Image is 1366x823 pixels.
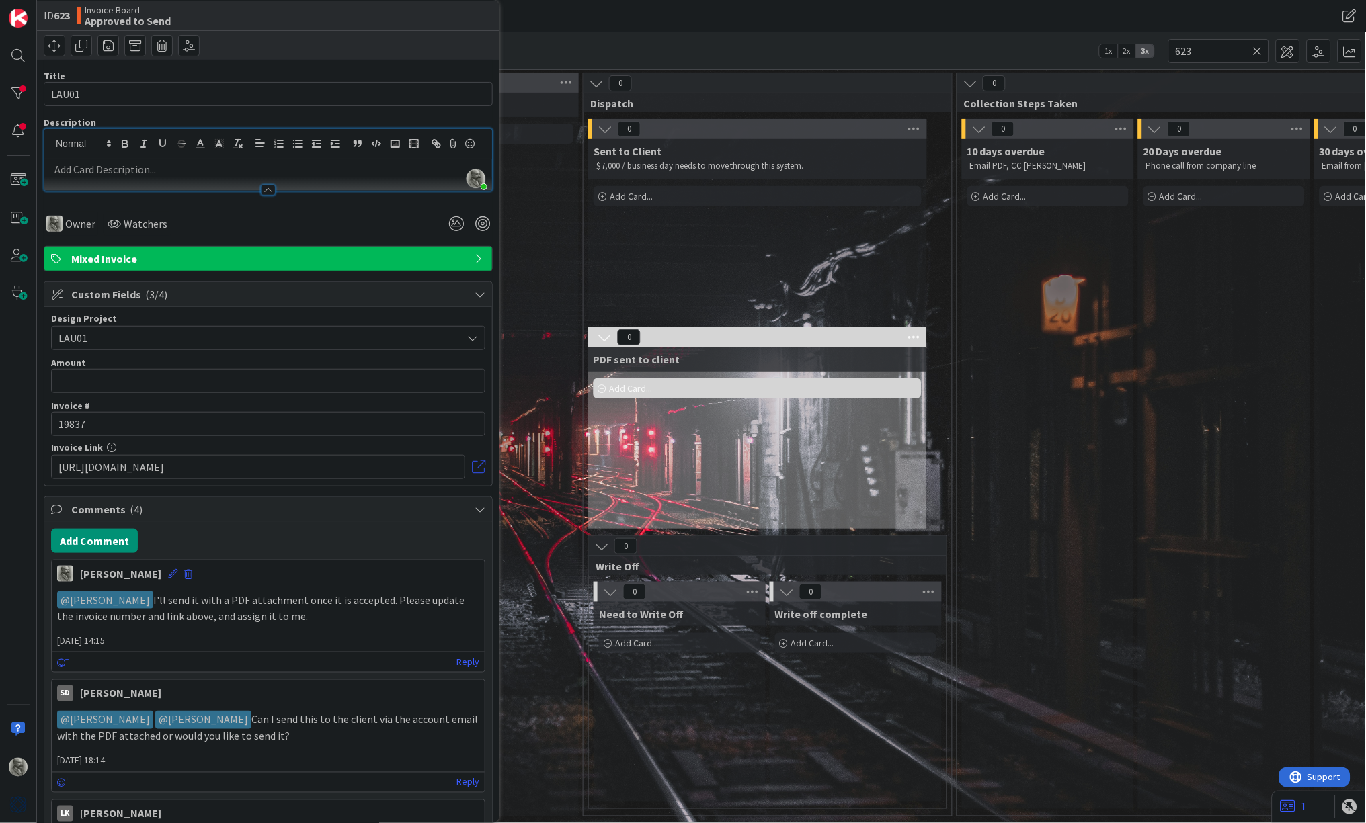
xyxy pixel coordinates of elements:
span: 1x [1100,44,1118,58]
span: [DATE] 18:14 [52,754,485,768]
span: 0 [618,121,641,137]
span: Owner [65,216,95,232]
span: 0 [623,584,646,600]
div: LK [57,806,73,822]
img: z2ljhaFx2XcmKtHH0XDNUfyWuC31CjDO.png [467,169,485,188]
b: 623 [54,9,70,22]
span: LAU01 [58,329,455,347]
div: SD [57,685,73,701]
span: 0 [618,329,641,345]
a: Reply [456,774,479,791]
span: @ [61,593,70,607]
div: [PERSON_NAME] [80,806,161,822]
button: Add Comment [51,529,138,553]
span: [PERSON_NAME] [159,713,248,726]
span: Description [44,116,96,128]
p: Email PDF, CC [PERSON_NAME] [970,161,1126,171]
img: avatar [9,795,28,814]
span: Sent to Client [594,144,661,158]
span: Add Card... [610,190,653,202]
div: [PERSON_NAME] [80,685,161,701]
span: Dispatch [590,97,935,110]
span: Add Card... [610,382,653,394]
span: [PERSON_NAME] [61,593,150,607]
img: PA [57,566,73,582]
span: 2x [1118,44,1136,58]
div: Design Project [51,314,485,323]
span: @ [159,713,168,726]
p: I'll send it with a PDF attachment once it is accepted. Please update the invoice number and link... [57,591,479,624]
img: PA [9,758,28,777]
span: Add Card... [983,190,1027,202]
input: Quick Filter... [1168,39,1269,63]
span: Add Card... [615,637,658,649]
p: $7,000 / business day needs to move through this system. [596,161,919,171]
span: 0 [609,75,632,91]
span: Need to Write Off [599,607,684,621]
span: ID [44,7,70,24]
label: Invoice # [51,400,90,412]
span: 0 [1168,121,1191,137]
label: Title [44,70,65,82]
span: 0 [992,121,1014,137]
a: 1 [1281,799,1307,815]
div: Invoice Link [51,443,485,452]
a: Reply [456,654,479,670]
span: 10 days overdue [967,144,1045,158]
span: 0 [799,584,822,600]
input: type card name here... [44,82,493,106]
label: Amount [51,357,86,369]
span: Invoice Board [85,5,171,15]
div: [PERSON_NAME] [80,566,161,582]
span: Mixed Invoice [71,251,468,267]
span: ( 3/4 ) [145,288,167,301]
span: PDF sent to client [594,353,680,366]
span: Comments [71,501,468,517]
span: [PERSON_NAME] [61,713,150,726]
span: 0 [983,75,1006,91]
span: [DATE] 14:15 [52,634,485,648]
b: Approved to Send [85,15,171,26]
span: @ [61,713,70,726]
span: Write Off [596,560,930,573]
span: Add Card... [1160,190,1203,202]
span: 3x [1136,44,1154,58]
span: Watchers [124,216,167,232]
span: Custom Fields [71,286,468,302]
p: Phone call from company line [1146,161,1302,171]
span: ( 4 ) [130,503,143,516]
span: 0 [614,538,637,554]
img: PA [46,216,63,232]
span: 20 Days overdue [1143,144,1222,158]
span: Write off complete [775,607,868,621]
p: Can I send this to the client via the account email with the PDF attached or would you like to se... [57,711,479,744]
span: Support [28,2,61,18]
span: Add Card... [791,637,834,649]
img: Visit kanbanzone.com [9,9,28,28]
